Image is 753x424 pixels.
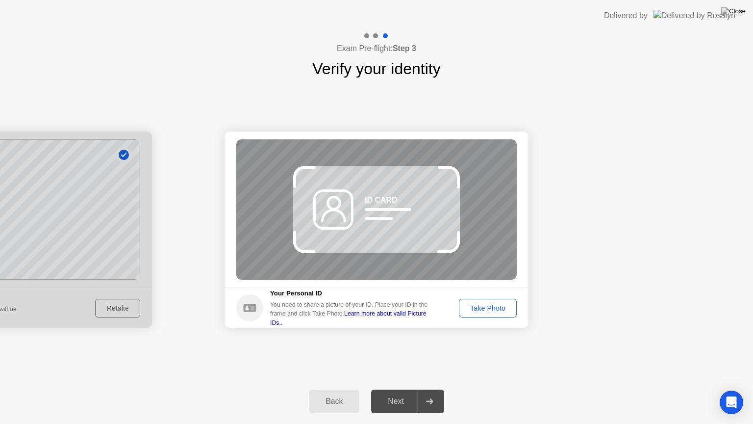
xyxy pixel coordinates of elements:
[312,57,440,80] h1: Verify your identity
[270,300,435,327] div: You need to share a picture of your ID. Place your ID in the frame and click Take Photo.
[365,194,398,206] div: ID CARD
[653,10,735,21] img: Delivered by Rosalyn
[374,397,418,406] div: Next
[462,304,513,312] div: Take Photo
[459,299,517,318] button: Take Photo
[309,390,359,413] button: Back
[270,310,427,326] a: Learn more about valid Picture IDs..
[337,43,416,54] h4: Exam Pre-flight:
[312,397,356,406] div: Back
[270,289,435,298] h5: Your Personal ID
[393,44,416,53] b: Step 3
[721,7,746,15] img: Close
[720,391,743,414] div: Open Intercom Messenger
[371,390,444,413] button: Next
[604,10,648,22] div: Delivered by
